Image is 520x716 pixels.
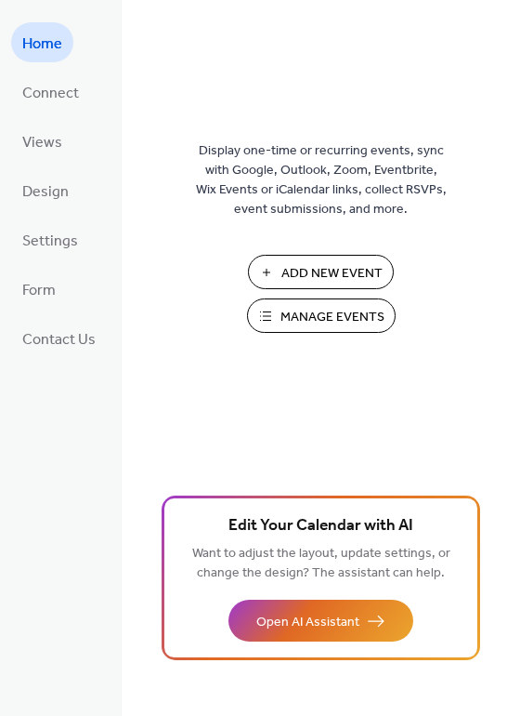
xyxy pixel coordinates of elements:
span: Contact Us [22,325,96,354]
span: Manage Events [280,308,384,327]
span: Display one-time or recurring events, sync with Google, Outlook, Zoom, Eventbrite, Wix Events or ... [196,141,447,219]
a: Design [11,170,80,210]
span: Add New Event [281,264,383,284]
button: Add New Event [248,255,394,289]
span: Want to adjust the layout, update settings, or change the design? The assistant can help. [192,541,450,586]
button: Manage Events [247,298,396,333]
span: Home [22,30,62,59]
span: Connect [22,79,79,108]
span: Design [22,178,69,206]
a: Settings [11,219,89,259]
span: Edit Your Calendar with AI [228,513,413,539]
span: Views [22,128,62,157]
span: Form [22,276,56,305]
a: Form [11,269,67,309]
a: Contact Us [11,318,107,358]
button: Open AI Assistant [228,600,413,642]
span: Open AI Assistant [256,613,359,632]
span: Settings [22,227,78,256]
a: Home [11,22,73,62]
a: Connect [11,72,90,112]
a: Views [11,121,73,161]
